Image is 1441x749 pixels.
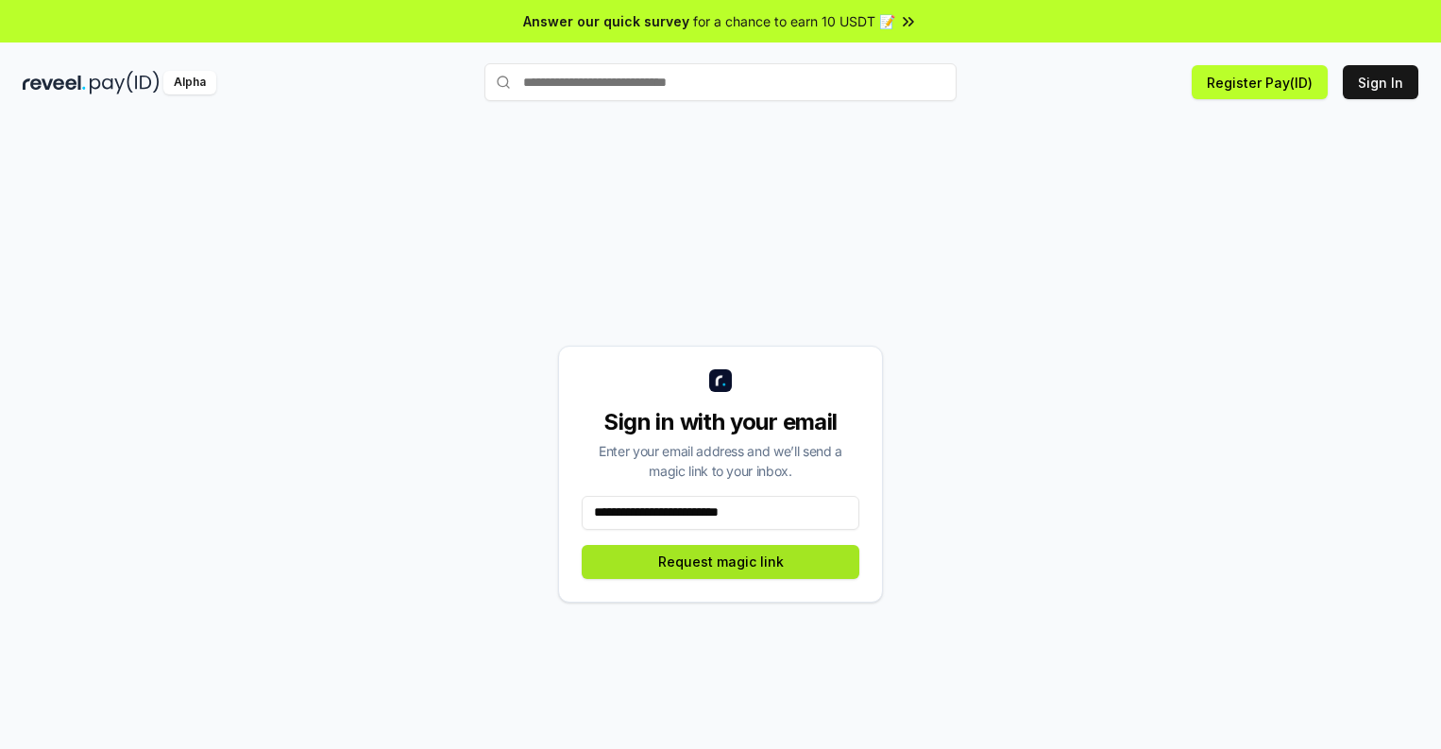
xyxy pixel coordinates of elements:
div: Enter your email address and we’ll send a magic link to your inbox. [582,441,859,481]
span: for a chance to earn 10 USDT 📝 [693,11,895,31]
div: Alpha [163,71,216,94]
button: Register Pay(ID) [1192,65,1328,99]
img: pay_id [90,71,160,94]
img: logo_small [709,369,732,392]
div: Sign in with your email [582,407,859,437]
button: Request magic link [582,545,859,579]
img: reveel_dark [23,71,86,94]
button: Sign In [1343,65,1418,99]
span: Answer our quick survey [523,11,689,31]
